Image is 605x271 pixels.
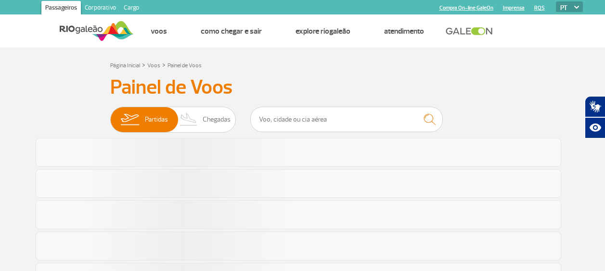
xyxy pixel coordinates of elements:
h3: Painel de Voos [110,75,495,99]
a: Voos [151,26,167,36]
a: Compra On-line GaleOn [439,5,493,11]
a: Cargo [120,1,143,16]
span: Chegadas [203,107,231,132]
img: slider-desembarque [175,107,203,132]
a: Passageiros [41,1,81,16]
a: Imprensa [503,5,525,11]
button: Abrir tradutor de língua de sinais. [585,96,605,117]
div: Plugin de acessibilidade da Hand Talk. [585,96,605,138]
a: Atendimento [384,26,424,36]
a: Página Inicial [110,62,140,69]
a: > [142,59,145,70]
a: > [162,59,166,70]
input: Voo, cidade ou cia aérea [250,107,443,132]
span: Partidas [145,107,168,132]
a: Painel de Voos [167,62,202,69]
a: Como chegar e sair [201,26,262,36]
a: Explore RIOgaleão [296,26,350,36]
a: Voos [147,62,160,69]
button: Abrir recursos assistivos. [585,117,605,138]
a: RQS [534,5,545,11]
a: Corporativo [81,1,120,16]
img: slider-embarque [115,107,145,132]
